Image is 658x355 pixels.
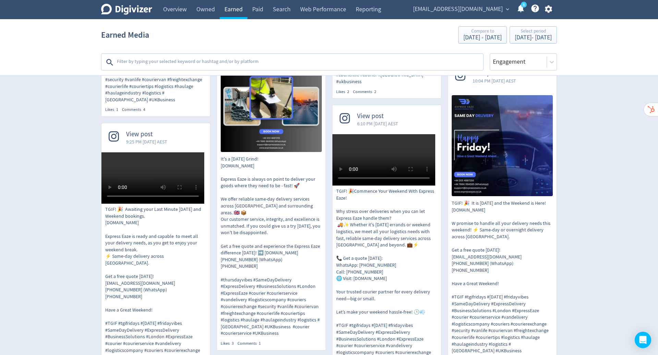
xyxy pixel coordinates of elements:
button: Compare to[DATE] - [DATE] [458,26,507,43]
div: Likes [336,89,353,95]
div: Comments [353,89,380,95]
div: Likes [105,107,122,113]
img: TGIF! 🎉 It is Friday and the Weekend is Here! www.expresseaze.co.uk W promise to handle all your ... [452,95,553,196]
span: 9:25 PM [DATE] AEST [126,138,167,145]
span: 4 [143,107,145,112]
button: [EMAIL_ADDRESS][DOMAIN_NAME] [411,4,511,15]
span: View post [126,130,167,138]
span: expand_more [504,6,511,12]
span: 1 [116,107,118,112]
h1: Earned Media [101,24,149,46]
button: Select period[DATE]- [DATE] [510,26,557,43]
div: Open Intercom Messenger [635,332,651,348]
text: 5 [523,2,525,7]
img: It's a Thursday Grind! www.expresseaze.co.uk Express Eaze is always on point to deliver your good... [221,51,322,152]
span: View post [357,112,398,120]
p: TGIF! 🎉 It is [DATE] and the Weekend is Here! [DOMAIN_NAME] W promise to handle all your delivery... [452,200,553,354]
span: 6:10 PM [DATE] AEST [357,120,398,127]
span: [EMAIL_ADDRESS][DOMAIN_NAME] [413,4,503,15]
span: 10:04 PM [DATE] AEST [473,77,516,84]
div: [DATE] - [DATE] [515,35,552,41]
span: 2 [374,89,376,94]
div: Compare to [463,29,502,35]
span: 3 [232,341,234,346]
div: Comments [237,341,265,346]
span: 2 [347,89,349,94]
span: 1 [259,341,261,346]
a: 5 [521,2,527,8]
div: Comments [122,107,149,113]
div: [DATE] - [DATE] [463,35,502,41]
a: View post5:18 PM [DATE] AESTIt's a Thursday Grind! www.expresseaze.co.uk Express Eaze is always o... [217,18,326,346]
p: It's a [DATE] Grind! [DOMAIN_NAME] Express Eaze is always on point to deliver your goods where th... [221,156,322,337]
div: Select period [515,29,552,35]
div: Likes [221,341,237,346]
